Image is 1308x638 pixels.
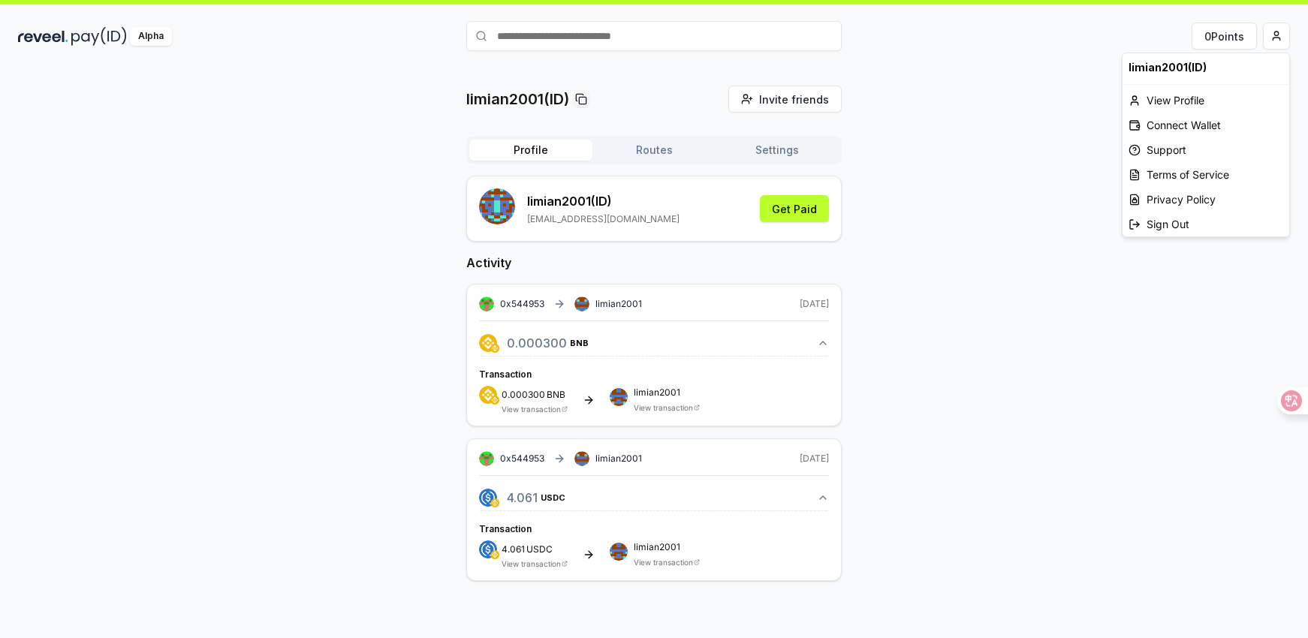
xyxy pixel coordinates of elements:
[1123,212,1289,236] div: Sign Out
[1123,162,1289,187] a: Terms of Service
[1123,88,1289,113] div: View Profile
[1123,137,1289,162] a: Support
[1123,113,1289,137] div: Connect Wallet
[1123,53,1289,81] div: limian2001(ID)
[1123,187,1289,212] a: Privacy Policy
